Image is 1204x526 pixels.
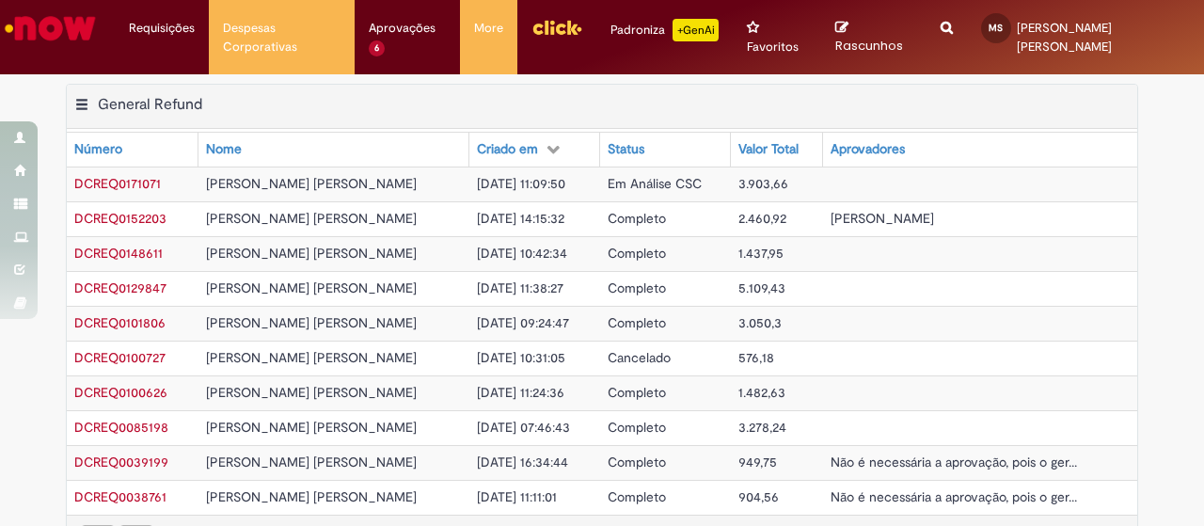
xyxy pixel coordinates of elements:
span: [DATE] 11:38:27 [477,279,563,296]
span: [DATE] 07:46:43 [477,419,570,436]
span: [DATE] 11:24:36 [477,384,564,401]
span: Completo [608,384,666,401]
a: Abrir Registro: DCREQ0148611 [74,245,163,262]
span: [PERSON_NAME] [PERSON_NAME] [206,419,417,436]
span: Completo [608,488,666,505]
span: 2.460,92 [738,210,786,227]
span: [PERSON_NAME] [PERSON_NAME] [206,349,417,366]
div: Nome [206,140,242,159]
span: Não é necessária a aprovação, pois o ger... [831,454,1077,470]
a: Abrir Registro: DCREQ0171071 [74,175,161,192]
span: [DATE] 16:34:44 [477,454,568,470]
a: Abrir Registro: DCREQ0100727 [74,349,166,366]
span: Aprovações [369,19,436,38]
div: Criado em [477,140,538,159]
span: [DATE] 10:31:05 [477,349,565,366]
span: Cancelado [608,349,671,366]
a: Abrir Registro: DCREQ0152203 [74,210,166,227]
span: [PERSON_NAME] [PERSON_NAME] [206,384,417,401]
span: Despesas Corporativas [223,19,341,56]
a: Abrir Registro: DCREQ0129847 [74,279,166,296]
span: Completo [608,210,666,227]
span: Completo [608,454,666,470]
span: 1.437,95 [738,245,784,262]
span: 5.109,43 [738,279,785,296]
span: MS [989,22,1003,34]
span: Completo [608,419,666,436]
span: DCREQ0129847 [74,279,166,296]
a: Rascunhos [835,20,912,55]
span: 6 [369,40,385,56]
span: Favoritos [747,38,799,56]
span: Em Análise CSC [608,175,702,192]
span: DCREQ0101806 [74,314,166,331]
div: Valor Total [738,140,799,159]
span: Requisições [129,19,195,38]
span: 576,18 [738,349,774,366]
span: [PERSON_NAME] [PERSON_NAME] [206,279,417,296]
a: Abrir Registro: DCREQ0039199 [74,454,168,470]
span: 1.482,63 [738,384,785,401]
span: DCREQ0038761 [74,488,166,505]
span: [PERSON_NAME] [PERSON_NAME] [206,314,417,331]
span: [PERSON_NAME] [PERSON_NAME] [1017,20,1112,55]
h2: General Refund [98,95,202,114]
a: Abrir Registro: DCREQ0101806 [74,314,166,331]
span: [DATE] 11:11:01 [477,488,557,505]
span: DCREQ0148611 [74,245,163,262]
div: Número [74,140,122,159]
button: General Refund Menu de contexto [74,95,89,120]
div: Padroniza [610,19,719,41]
span: 949,75 [738,454,777,470]
span: Não é necessária a aprovação, pois o ger... [831,488,1077,505]
span: Completo [608,314,666,331]
span: 3.050,3 [738,314,782,331]
span: More [474,19,503,38]
span: [PERSON_NAME] [PERSON_NAME] [206,175,417,192]
span: DCREQ0039199 [74,454,168,470]
a: Abrir Registro: DCREQ0100626 [74,384,167,401]
div: Aprovadores [831,140,905,159]
span: 3.278,24 [738,419,786,436]
span: Completo [608,279,666,296]
span: Rascunhos [835,37,903,55]
span: DCREQ0152203 [74,210,166,227]
span: [DATE] 10:42:34 [477,245,567,262]
span: DCREQ0100626 [74,384,167,401]
a: Abrir Registro: DCREQ0038761 [74,488,166,505]
span: [PERSON_NAME] [PERSON_NAME] [206,454,417,470]
span: DCREQ0085198 [74,419,168,436]
span: [DATE] 14:15:32 [477,210,564,227]
span: DCREQ0100727 [74,349,166,366]
span: [PERSON_NAME] [PERSON_NAME] [206,488,417,505]
span: [PERSON_NAME] [PERSON_NAME] [206,210,417,227]
span: DCREQ0171071 [74,175,161,192]
span: 3.903,66 [738,175,788,192]
img: ServiceNow [2,9,99,47]
span: Completo [608,245,666,262]
div: Status [608,140,644,159]
span: [PERSON_NAME] [831,210,934,227]
img: click_logo_yellow_360x200.png [531,13,582,41]
p: +GenAi [673,19,719,41]
a: Abrir Registro: DCREQ0085198 [74,419,168,436]
span: [DATE] 11:09:50 [477,175,565,192]
span: 904,56 [738,488,779,505]
span: [PERSON_NAME] [PERSON_NAME] [206,245,417,262]
span: [DATE] 09:24:47 [477,314,569,331]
